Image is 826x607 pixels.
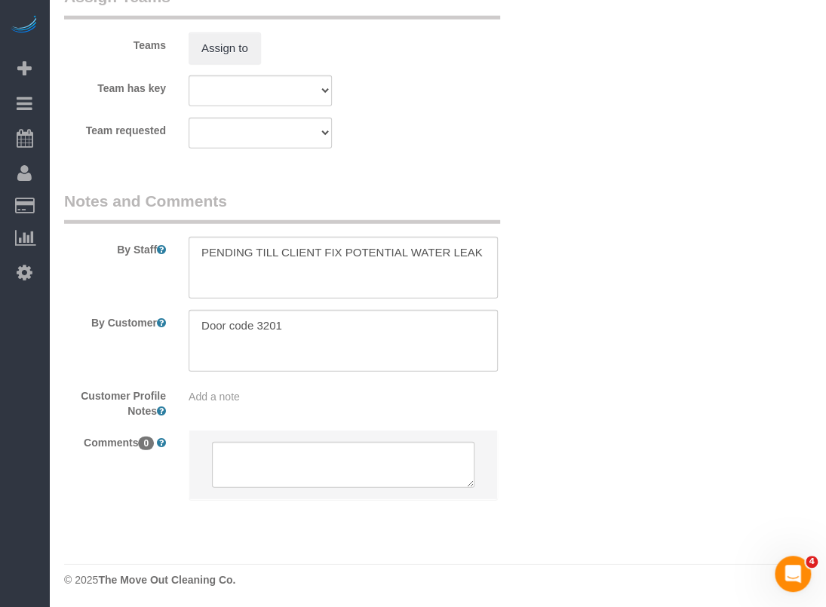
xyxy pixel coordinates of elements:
[53,237,177,257] label: By Staff
[138,437,154,450] span: 0
[53,75,177,96] label: Team has key
[9,15,39,36] img: Automaid Logo
[53,118,177,138] label: Team requested
[53,32,177,53] label: Teams
[53,310,177,330] label: By Customer
[98,574,235,586] strong: The Move Out Cleaning Co.
[189,391,240,403] span: Add a note
[53,383,177,418] label: Customer Profile Notes
[53,430,177,450] label: Comments
[64,190,500,224] legend: Notes and Comments
[189,32,261,64] button: Assign to
[775,556,811,592] iframe: Intercom live chat
[64,572,811,587] div: © 2025
[806,556,818,568] span: 4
